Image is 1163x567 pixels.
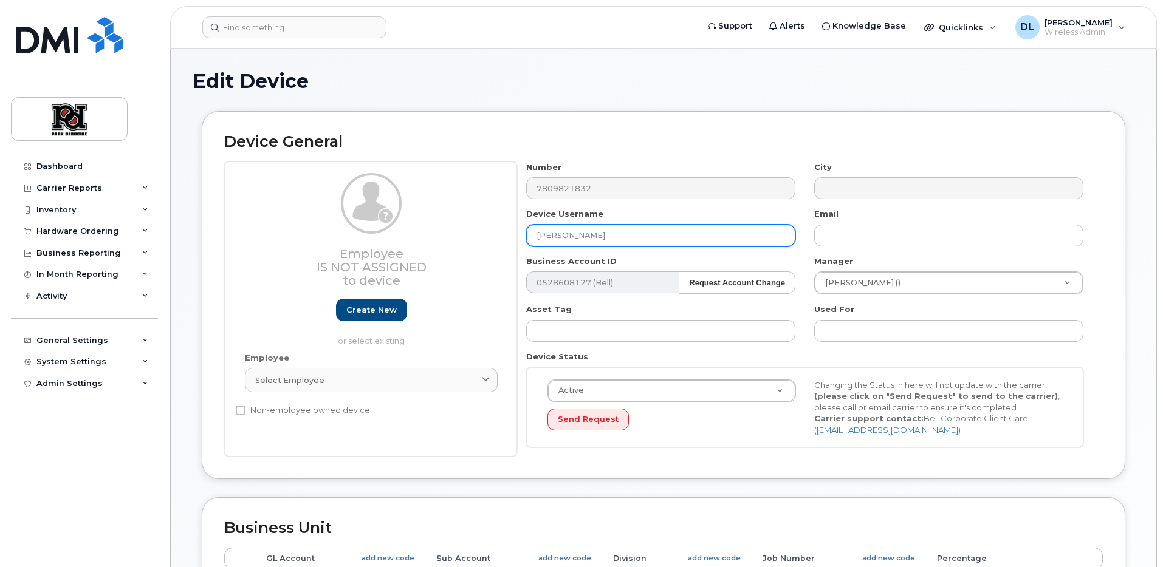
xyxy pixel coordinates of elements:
[1110,514,1154,558] iframe: Messenger Launcher
[255,375,324,386] span: Select employee
[679,271,795,294] button: Request Account Change
[862,553,915,563] a: add new code
[814,391,1058,401] strong: (please click on "Send Request" to send to the carrier)
[805,379,1072,436] div: Changing the Status in here will not update with the carrier, , please call or email carrier to e...
[815,272,1083,294] a: [PERSON_NAME] ()
[526,304,572,315] label: Asset Tag
[245,352,289,364] label: Employee
[224,134,1103,151] h2: Device General
[245,368,498,392] a: Select employee
[551,385,584,396] span: Active
[245,335,498,347] p: or select existing
[526,161,561,173] label: Number
[538,553,591,563] a: add new code
[193,70,1134,92] h1: Edit Device
[688,553,741,563] a: add new code
[547,409,629,431] button: Send Request
[817,425,958,435] a: [EMAIL_ADDRESS][DOMAIN_NAME]
[814,208,839,220] label: Email
[526,351,588,362] label: Device Status
[526,208,603,220] label: Device Username
[224,520,1103,537] h2: Business Unit
[236,403,370,418] label: Non-employee owned device
[818,277,901,288] span: [PERSON_NAME] ()
[814,304,854,315] label: Used For
[336,299,407,321] a: Create new
[814,413,924,423] strong: Carrier support contact:
[343,273,400,288] span: to device
[526,256,617,267] label: Business Account ID
[814,256,853,267] label: Manager
[814,161,832,173] label: City
[317,260,427,274] span: Is not assigned
[362,553,414,563] a: add new code
[548,380,795,402] a: Active
[236,406,245,415] input: Non-employee owned device
[689,278,785,287] strong: Request Account Change
[245,247,498,287] h3: Employee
